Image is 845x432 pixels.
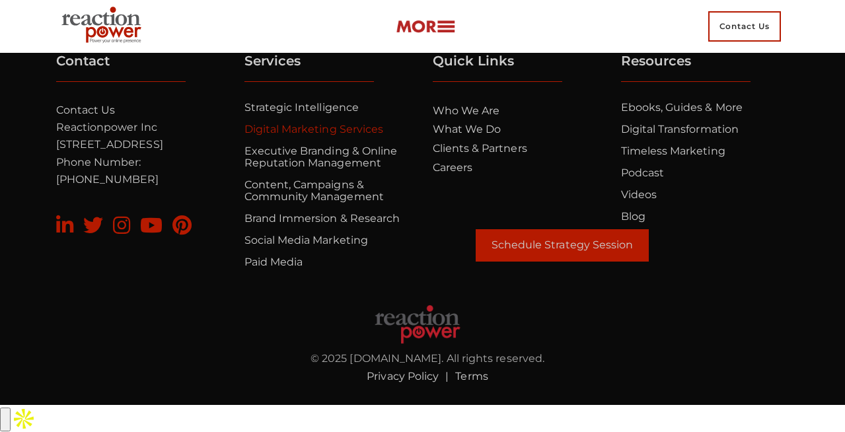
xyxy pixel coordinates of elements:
a: Executive Branding & Online Reputation Management [244,145,398,169]
img: more-btn.png [396,19,455,34]
a: Digital Transformation [621,123,739,135]
a: Social Media Marketing [244,234,368,246]
a: Content, Campaigns & Community Management [244,178,384,203]
p: © 2025 [DOMAIN_NAME]. All rights reserved. [249,350,606,367]
p: Reactionpower Inc [STREET_ADDRESS] Phone Number: [PHONE_NUMBER] [56,102,229,189]
span: Contact Us [708,11,781,42]
h5: Resources [621,54,751,82]
h5: Quick Links [433,54,563,82]
a: Videos [621,188,657,201]
img: Apollo [11,406,37,432]
a: Privacy Policy [367,370,439,382]
a: Schedule Strategy Session [476,229,649,261]
a: Contact Us [56,104,116,116]
a: Blog [621,210,645,223]
a: Timeless Marketing [621,145,725,157]
a: Ebooks, Guides & More [621,101,743,114]
a: Paid Media [244,256,303,268]
img: Executive Branding | Personal Branding Agency [56,3,152,50]
img: Executive Branding | Personal Branding Agency [373,305,462,344]
a: Terms [455,370,488,382]
h5: Contact [56,54,186,82]
a: Who we are [433,104,500,117]
a: Brand Immersion & Research [244,212,400,225]
a: What we do [433,123,501,135]
a: Strategic Intelligence [244,101,359,114]
a: Podcast [621,166,664,179]
a: Careers [433,161,472,174]
a: Digital Marketing Services [244,123,384,135]
li: | [439,368,455,385]
a: Clients & Partners [433,142,527,155]
h5: Services [244,54,375,82]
